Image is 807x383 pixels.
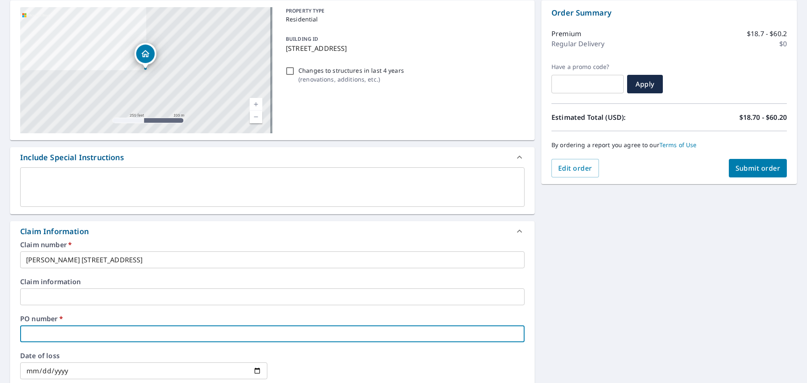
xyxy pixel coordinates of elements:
div: Include Special Instructions [20,152,124,163]
p: By ordering a report you agree to our [551,141,787,149]
button: Edit order [551,159,599,177]
label: PO number [20,315,525,322]
p: Order Summary [551,7,787,18]
a: Terms of Use [659,141,697,149]
p: PROPERTY TYPE [286,7,521,15]
label: Date of loss [20,352,267,359]
label: Have a promo code? [551,63,624,71]
p: $18.7 - $60.2 [747,29,787,39]
span: Apply [634,79,656,89]
p: Estimated Total (USD): [551,112,669,122]
p: Premium [551,29,581,39]
div: Claim Information [10,221,535,241]
p: Changes to structures in last 4 years [298,66,404,75]
div: Dropped pin, building 1, Residential property, 2301 N Albany Ave Tampa, FL 33607 [134,43,156,69]
p: Regular Delivery [551,39,604,49]
label: Claim number [20,241,525,248]
span: Submit order [736,164,781,173]
a: Current Level 17, Zoom In [250,98,262,111]
label: Claim information [20,278,525,285]
p: $18.70 - $60.20 [739,112,787,122]
p: [STREET_ADDRESS] [286,43,521,53]
div: Claim Information [20,226,89,237]
p: Residential [286,15,521,24]
span: Edit order [558,164,592,173]
p: ( renovations, additions, etc. ) [298,75,404,84]
button: Submit order [729,159,787,177]
div: Include Special Instructions [10,147,535,167]
p: $0 [779,39,787,49]
a: Current Level 17, Zoom Out [250,111,262,123]
button: Apply [627,75,663,93]
p: BUILDING ID [286,35,318,42]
